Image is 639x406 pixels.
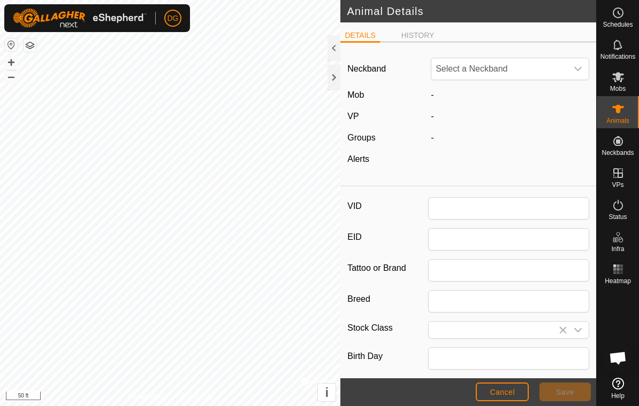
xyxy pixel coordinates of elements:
span: Animals [606,118,629,124]
span: Mobs [610,85,626,92]
span: Schedules [603,21,633,28]
a: Help [597,373,639,403]
span: Help [611,393,625,399]
span: Infra [611,246,624,252]
span: Select a Neckband [431,58,567,80]
label: Mob [347,90,364,99]
label: Groups [347,133,375,142]
div: dropdown trigger [567,322,589,338]
span: Notifications [600,53,635,60]
label: Birth Day [347,347,428,365]
label: Breed [347,290,428,308]
button: Map Layers [24,39,36,52]
div: dropdown trigger [567,58,589,80]
li: DETAILS [340,30,379,43]
div: Open chat [602,342,634,374]
li: HISTORY [397,30,439,41]
button: Cancel [476,382,529,401]
a: Contact Us [181,392,212,402]
span: DG [168,13,179,24]
span: - [431,90,433,99]
button: i [318,384,336,401]
span: i [325,385,329,400]
span: Status [608,214,627,220]
button: – [5,70,18,83]
button: Reset Map [5,38,18,51]
label: VP [347,112,359,121]
app-display-virtual-paddock-transition: - [431,112,433,121]
label: Stock Class [347,321,428,334]
img: Gallagher Logo [13,9,147,28]
button: Save [539,382,591,401]
button: + [5,56,18,69]
span: VPs [612,182,623,188]
a: Privacy Policy [128,392,168,402]
label: VID [347,197,428,215]
span: Save [556,388,574,396]
div: - [427,131,594,144]
label: Alerts [347,154,369,163]
label: Tattoo or Brand [347,259,428,277]
label: EID [347,228,428,246]
label: Neckband [347,63,386,75]
h2: Animal Details [347,5,596,18]
span: Cancel [490,388,515,396]
span: Neckbands [602,150,634,156]
span: Heatmap [605,278,631,284]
